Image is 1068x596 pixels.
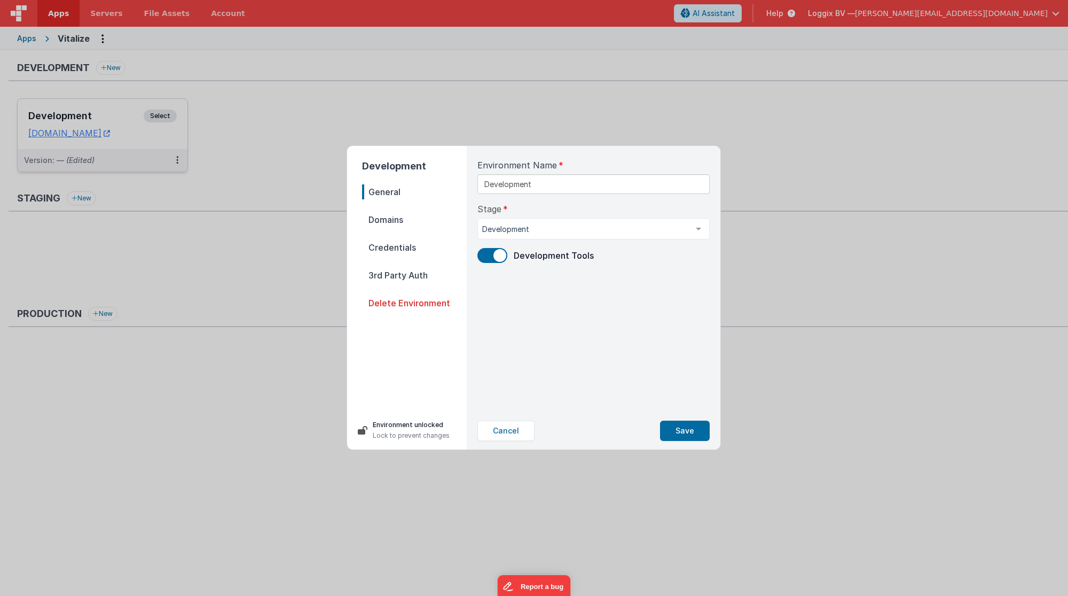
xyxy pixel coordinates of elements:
[477,421,535,441] button: Cancel
[373,430,450,441] p: Lock to prevent changes
[362,212,467,227] span: Domains
[362,159,467,174] h2: Development
[514,250,594,261] span: Development Tools
[362,184,467,199] span: General
[477,203,501,215] span: Stage
[477,159,557,172] span: Environment Name
[660,421,710,441] button: Save
[362,296,467,311] span: Delete Environment
[362,268,467,283] span: 3rd Party Auth
[373,420,450,430] p: Environment unlocked
[362,240,467,255] span: Credentials
[482,224,688,235] span: Development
